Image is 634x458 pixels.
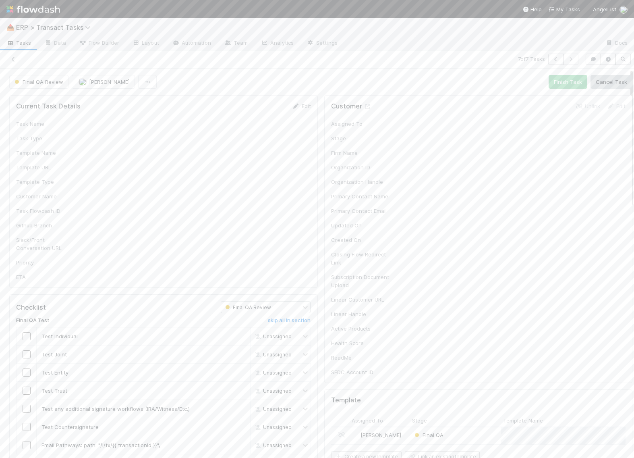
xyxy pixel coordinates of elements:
div: Task Type [16,134,77,142]
span: Unassigned [253,352,292,358]
span: Unassigned [253,406,292,412]
div: SFDC Account ID [331,368,392,376]
div: Template Name [16,149,77,157]
a: Unlink [575,103,600,109]
span: Test Trust [41,387,67,394]
span: Flow Builder [79,39,119,47]
span: Test Countersignature [41,424,99,430]
a: Team [218,37,254,50]
a: Analytics [254,37,300,50]
h5: Template [331,396,361,404]
div: Organization ID [331,163,392,171]
a: My Tasks [548,5,580,13]
span: Final QA Review [13,79,63,85]
div: Firm Name [331,149,392,157]
span: Test Individual [41,333,78,339]
div: Subscription Document Upload [331,273,392,289]
div: Github Branch [16,221,77,229]
div: [PERSON_NAME] [352,431,401,439]
h6: skip all in section [268,317,311,324]
div: Task Flowdash ID [16,207,77,215]
span: Test Joint [41,351,67,358]
span: Tasks [6,39,31,47]
div: Slack/Front Conversation URL [16,236,77,252]
a: Edit [607,103,626,109]
div: ReadMe [331,354,392,362]
div: Updated On [331,221,392,229]
div: Closing Flow Redirect Link [331,250,392,266]
a: Data [38,37,73,50]
a: Docs [599,37,634,50]
div: Health Score [331,339,392,347]
span: Unassigned [253,333,292,339]
span: Unassigned [253,442,292,448]
div: Final QA [413,431,443,439]
span: ERP > Transact Tasks [16,23,95,31]
div: Customer Name [16,192,77,200]
div: Priority [16,258,77,266]
div: Primary Contact Email [331,207,392,215]
span: Test Entity [41,369,68,376]
a: Settings [300,37,344,50]
div: Primary Contact Name [331,192,392,200]
div: Active Products [331,325,392,333]
div: Help [522,5,542,13]
span: Unassigned [253,388,292,394]
h5: Customer [331,102,372,110]
span: Stage [412,416,427,425]
h6: Final QA Test [16,317,50,324]
div: Assigned To [331,120,392,128]
span: 📥 [6,24,15,31]
div: Linear Customer URL [331,296,392,304]
button: Cancel Task [590,75,632,89]
div: Created On [331,236,392,244]
div: Linear Handle [331,310,392,318]
button: [PERSON_NAME] [72,75,135,89]
span: 7 of 7 Tasks [518,55,545,63]
h5: Current Task Details [16,102,81,110]
img: avatar_ec9c1780-91d7-48bb-898e-5f40cebd5ff8.png [619,6,628,14]
a: Flow Builder [73,37,126,50]
span: Unassigned [253,424,292,430]
span: [PERSON_NAME] [89,79,130,85]
button: Final QA Review [9,75,68,89]
span: Assigned To [352,416,383,425]
a: Layout [126,37,166,50]
span: [PERSON_NAME] [361,432,401,438]
span: Test any additional signature workflows (IRA/Witness/Etc.) [41,406,190,412]
span: Email Pathways: path: "/l/tx/{{ transactionId }}", [41,442,160,448]
div: Template URL [16,163,77,171]
a: Automation [166,37,218,50]
div: Template Type [16,178,77,186]
div: Organization Handle [331,178,392,186]
span: My Tasks [548,6,580,12]
h5: Checklist [16,304,46,312]
img: avatar_ec9c1780-91d7-48bb-898e-5f40cebd5ff8.png [353,432,359,438]
span: Unassigned [253,370,292,376]
a: skip all in section [268,317,311,327]
div: Stage [331,134,392,142]
span: Template Name [503,416,543,425]
button: Finish Task [549,75,587,89]
img: logo-inverted-e16ddd16eac7371096b0.svg [6,2,60,16]
span: AngelList [593,6,616,12]
a: Edit [292,103,311,109]
span: Final QA [413,432,443,438]
span: Final QA Review [224,304,271,310]
div: Task Name [16,120,77,128]
div: ETA [16,273,77,281]
img: avatar_ec9c1780-91d7-48bb-898e-5f40cebd5ff8.png [79,78,87,86]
